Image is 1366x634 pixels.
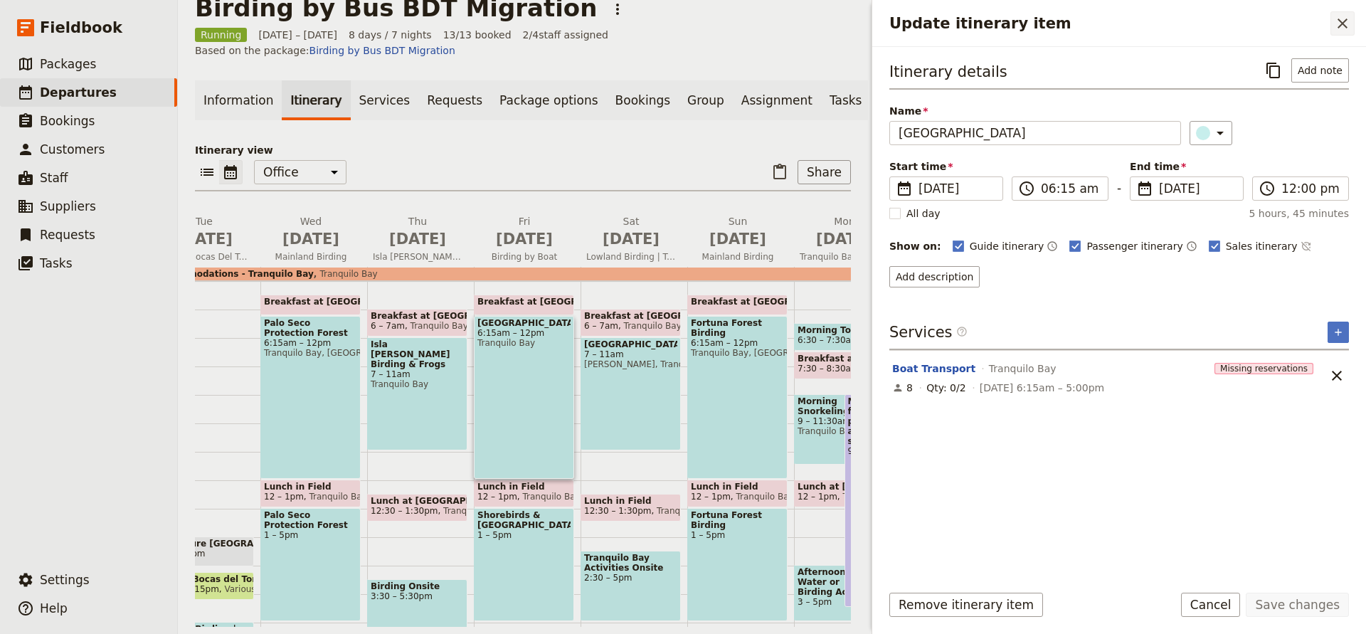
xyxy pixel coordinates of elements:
button: Add description [889,266,980,287]
span: 2:30 – 5pm [584,573,677,583]
span: Bookings [40,114,95,128]
span: Departure [GEOGRAPHIC_DATA] [157,539,250,549]
span: 8 days / 7 nights [349,28,432,42]
button: Sun [DATE]Mainland Birding [687,214,794,267]
span: Customers [40,142,105,157]
span: 9am – 4:30pm [848,446,891,456]
span: Passenger itinerary [1086,239,1182,253]
div: Lunch at [GEOGRAPHIC_DATA]12:30 – 1:30pmTranquilo Bay [367,494,467,522]
span: [DATE] [266,228,356,250]
h2: Fri [480,214,569,250]
h2: Sat [586,214,676,250]
a: Group [679,80,733,120]
span: [GEOGRAPHIC_DATA] [477,318,571,328]
span: Based on the package: [195,43,455,58]
span: Fieldbook [40,17,122,38]
span: Lunch in Field [477,482,571,492]
span: [DATE] [480,228,569,250]
span: 3:30 – 5:30pm [371,591,464,601]
span: 12 – 1pm [477,492,517,502]
button: Add service inclusion [1328,322,1349,343]
span: [DATE] [586,228,676,250]
span: 12 – 1pm [798,492,837,502]
a: Package options [491,80,606,120]
span: Tranquilo Bay Birding & Wildlife [794,251,895,263]
span: 12:30 – 1:30pm [371,506,438,516]
span: 12:30 – 1:30pm [584,506,651,516]
div: Lunch at [GEOGRAPHIC_DATA]12 – 1pmTranquilo Bay [794,480,879,507]
span: Palo Seco Protection Forest [264,318,357,338]
span: Settings [40,573,90,587]
span: Tranquilo Bay [837,492,901,502]
input: ​ [1281,180,1340,197]
div: Shorebirds & [GEOGRAPHIC_DATA]1 – 5pm [474,508,574,621]
span: 6:15am – 12pm [264,338,357,348]
div: Breakfast at [GEOGRAPHIC_DATA]7:30 – 8:30amTranquilo Bay [794,352,894,379]
span: Tranquilo Bay [989,361,1057,376]
span: Tranquilo Bay [731,492,794,502]
span: Lunch in Field [264,482,357,492]
span: Morning Snorkeling [798,396,876,416]
button: Wed [DATE]Mainland Birding [260,214,367,267]
span: Mainland Birding [687,251,788,263]
span: ​ [1259,180,1276,197]
div: Lunch in Field12 – 1pmTranquilo Bay [474,480,574,507]
span: Tranquilo Bay [438,506,501,516]
span: [DATE] [373,228,462,250]
span: Tranquilo Bay, [GEOGRAPHIC_DATA] Tours [691,348,784,358]
button: Time shown on guide itinerary [1047,238,1058,255]
span: Lowland Birding | Tranquilo Bay [581,251,682,263]
span: Arrival Bocas del Toro | Tranquilo Bay Orientation [157,574,250,584]
span: 12 – 1pm [264,492,304,502]
span: 6 – 7am [584,321,618,331]
span: 7 – 11am [584,349,677,359]
span: [PERSON_NAME], Tranquilo Bay [584,359,677,369]
span: [DATE] [693,228,783,250]
span: Lunch at [GEOGRAPHIC_DATA] [798,482,876,492]
div: Accommodations - Tranquilo BayTranquilo Bay [154,267,1007,280]
span: Isla [PERSON_NAME] Birding & Frogs [371,339,464,369]
div: Afternoon Water or Birding Activity3 – 5pm [794,565,879,621]
span: Accommodations - Tranquilo Bay [157,269,314,279]
h3: Itinerary details [889,61,1007,83]
span: Breakfast at [GEOGRAPHIC_DATA] [264,297,433,307]
span: Various Bocas, Tranquilo Bay [219,584,347,594]
div: [GEOGRAPHIC_DATA]6:15am – 12pmTranquilo Bay [474,316,574,479]
span: Arrival Bocas Del Toro & Tranquilo Bay [154,251,255,263]
a: Birding by Bus BDT Migration [309,45,455,56]
span: 6:15am – 12pm [477,328,571,338]
div: Departure [GEOGRAPHIC_DATA]2 – 3:05pm [154,537,254,566]
span: Start time [889,159,1003,174]
span: [DATE] [800,228,889,250]
span: Fortuna Forest Birding [691,510,784,530]
div: Fortuna Forest Birding6:15am – 12pmTranquilo Bay, [GEOGRAPHIC_DATA] Tours [687,316,788,479]
span: Breakfast at [GEOGRAPHIC_DATA] [477,297,646,307]
span: Tranquilo Bay [405,321,468,331]
span: Isla [PERSON_NAME] | Birding Onsite [367,251,468,263]
div: Arrival Bocas del Toro | Tranquilo Bay Orientation3:15 – 4:15pmVarious Bocas, Tranquilo Bay [154,572,254,600]
a: Requests [418,80,491,120]
span: Birding by Boat [474,251,575,263]
button: Close drawer [1330,11,1355,36]
div: Morning Snorkeling9 – 11:30amTranquilo Bay [794,394,879,465]
span: Palo Seco Protection Forest [264,510,357,530]
h2: Thu [373,214,462,250]
span: [DATE] – [DATE] [258,28,337,42]
span: 6:30 – 7:30am [798,335,859,345]
span: Staff [40,171,68,185]
span: Lunch in Field [584,496,677,506]
div: Fortuna Forest Birding1 – 5pm [687,508,788,621]
button: Mon [DATE]Tranquilo Bay Birding & Wildlife [794,214,901,267]
span: ​ [896,180,913,197]
span: 7:30 – 8:30am [798,364,859,374]
h2: Wed [266,214,356,250]
span: [DATE] 6:15am – 5:00pm [980,382,1104,393]
span: Lunch in Field [691,482,784,492]
span: 6 – 7am [371,321,405,331]
h3: Services [889,322,968,343]
input: Name [889,121,1181,145]
span: Tranquilo Bay [798,426,876,436]
button: Edit this service option [892,361,975,376]
span: Guide itinerary [970,239,1044,253]
span: Tranquilo Bay, [GEOGRAPHIC_DATA] Tours [264,348,357,358]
